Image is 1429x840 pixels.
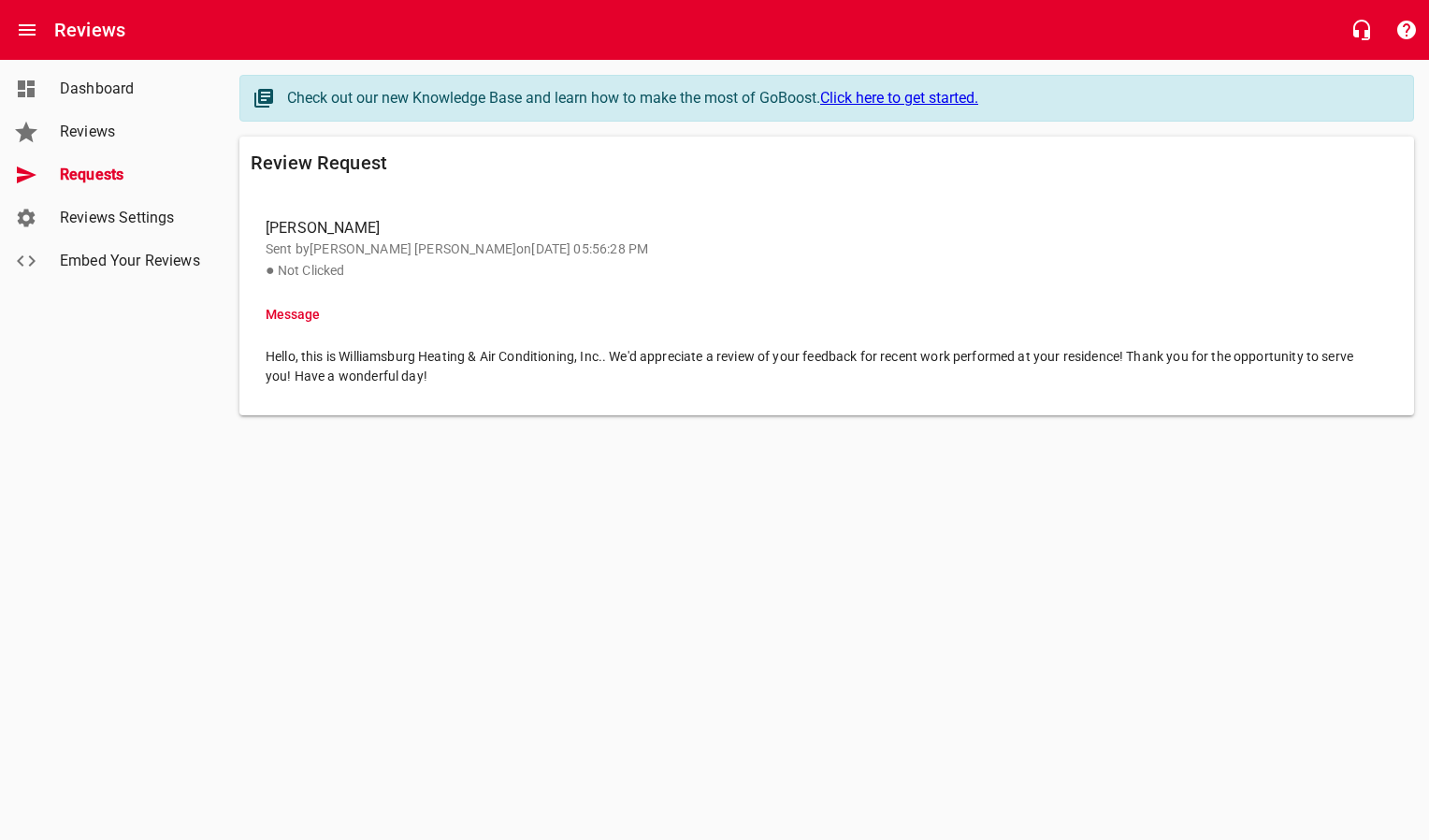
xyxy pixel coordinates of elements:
li: Message [251,292,1403,337]
span: Sent by [PERSON_NAME] [PERSON_NAME] on [DATE] 05:56:28 PM [266,241,648,256]
button: Live Chat [1339,7,1384,52]
span: [PERSON_NAME] [266,217,1373,239]
span: Reviews Settings [60,207,202,229]
a: Click here to get started. [820,89,978,107]
div: Check out our new Knowledge Base and learn how to make the most of GoBoost. [287,87,1394,109]
span: Reviews [60,121,202,143]
span: Embed Your Reviews [60,250,202,272]
p: Not Clicked [266,259,1373,282]
h6: Review Request [251,148,1403,178]
span: ● [266,261,275,279]
button: Support Portal [1384,7,1429,52]
span: Hello, this is Williamsburg Heating & Air Conditioning, Inc.. We'd appreciate a review of your fe... [266,347,1373,386]
h6: Reviews [54,15,125,45]
button: Open drawer [5,7,50,52]
span: Dashboard [60,78,202,100]
span: Requests [60,164,202,186]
